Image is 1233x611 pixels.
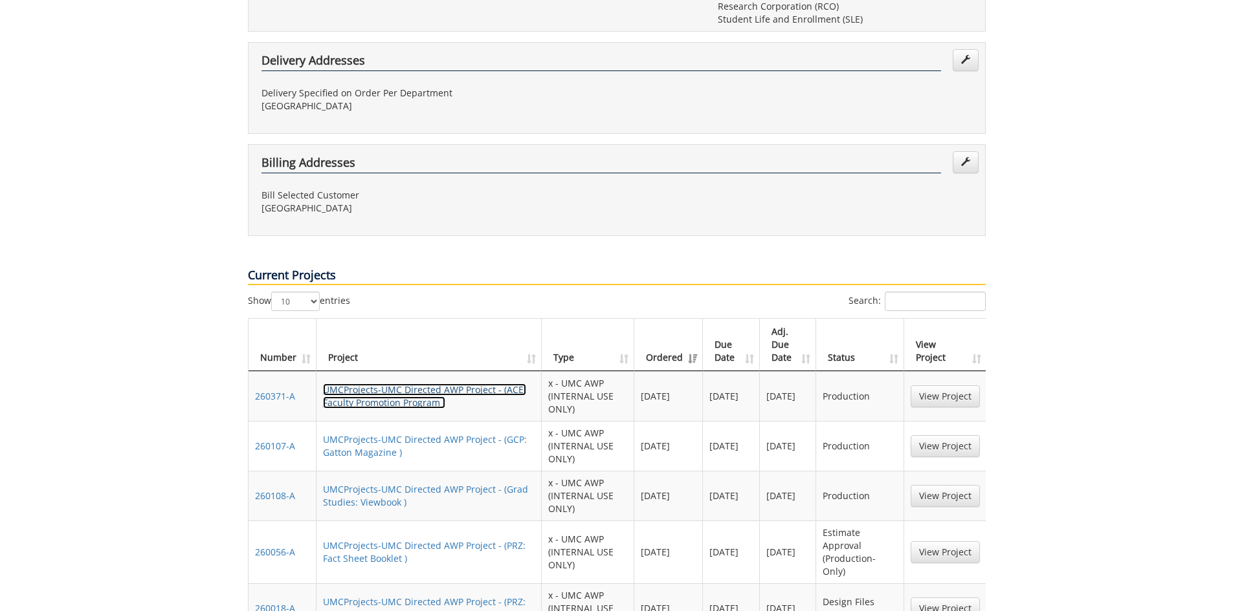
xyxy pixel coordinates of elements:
[953,151,979,173] a: Edit Addresses
[261,87,607,100] p: Delivery Specified on Order Per Department
[849,292,986,311] label: Search:
[323,483,528,508] a: UMCProjects-UMC Directed AWP Project - (Grad Studies: Viewbook )
[760,520,817,583] td: [DATE]
[760,421,817,471] td: [DATE]
[249,319,317,371] th: Number: activate to sort column ascending
[542,421,634,471] td: x - UMC AWP (INTERNAL USE ONLY)
[760,471,817,520] td: [DATE]
[718,13,972,26] p: Student Life and Enrollment (SLE)
[634,371,703,421] td: [DATE]
[542,319,634,371] th: Type: activate to sort column ascending
[255,440,295,452] a: 260107-A
[248,267,986,285] p: Current Projects
[911,485,980,507] a: View Project
[542,371,634,421] td: x - UMC AWP (INTERNAL USE ONLY)
[248,292,350,311] label: Show entries
[904,319,986,371] th: View Project: activate to sort column ascending
[317,319,542,371] th: Project: activate to sort column ascending
[816,520,904,583] td: Estimate Approval (Production-Only)
[271,292,320,311] select: Showentries
[703,421,760,471] td: [DATE]
[542,520,634,583] td: x - UMC AWP (INTERNAL USE ONLY)
[703,371,760,421] td: [DATE]
[703,319,760,371] th: Due Date: activate to sort column ascending
[255,489,295,502] a: 260108-A
[760,319,817,371] th: Adj. Due Date: activate to sort column ascending
[953,49,979,71] a: Edit Addresses
[911,385,980,407] a: View Project
[816,371,904,421] td: Production
[816,471,904,520] td: Production
[323,539,526,564] a: UMCProjects-UMC Directed AWP Project - (PRZ: Fact Sheet Booklet )
[760,371,817,421] td: [DATE]
[911,541,980,563] a: View Project
[542,471,634,520] td: x - UMC AWP (INTERNAL USE ONLY)
[323,433,527,458] a: UMCProjects-UMC Directed AWP Project - (GCP: Gatton Magazine )
[634,421,703,471] td: [DATE]
[703,520,760,583] td: [DATE]
[703,471,760,520] td: [DATE]
[261,54,941,71] h4: Delivery Addresses
[634,319,703,371] th: Ordered: activate to sort column ascending
[911,435,980,457] a: View Project
[885,292,986,311] input: Search:
[634,471,703,520] td: [DATE]
[634,520,703,583] td: [DATE]
[261,202,607,215] p: [GEOGRAPHIC_DATA]
[261,100,607,113] p: [GEOGRAPHIC_DATA]
[261,189,607,202] p: Bill Selected Customer
[255,390,295,402] a: 260371-A
[816,319,904,371] th: Status: activate to sort column ascending
[261,156,941,173] h4: Billing Addresses
[323,383,526,409] a: UMCProjects-UMC Directed AWP Project - (ACE: Faculty Promotion Program )
[255,546,295,558] a: 260056-A
[816,421,904,471] td: Production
